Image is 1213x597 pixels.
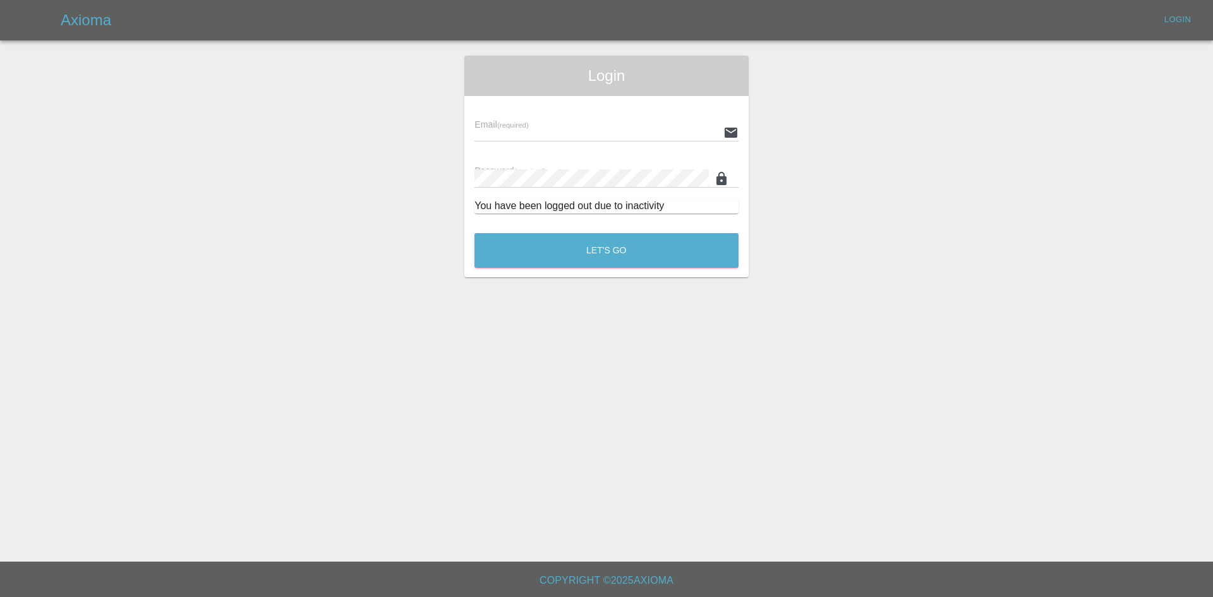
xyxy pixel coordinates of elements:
h5: Axioma [61,10,111,30]
h6: Copyright © 2025 Axioma [10,572,1203,589]
small: (required) [514,167,546,175]
span: Email [474,119,528,130]
span: Login [474,66,739,86]
div: You have been logged out due to inactivity [474,198,739,214]
button: Let's Go [474,233,739,268]
span: Password [474,166,545,176]
a: Login [1157,10,1198,30]
small: (required) [497,121,529,129]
